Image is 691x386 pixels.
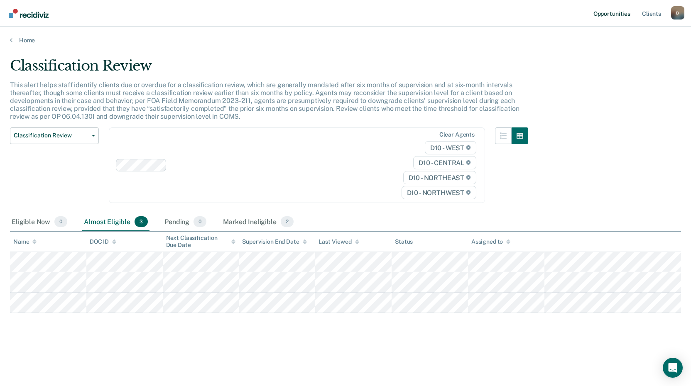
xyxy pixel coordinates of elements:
[135,216,148,227] span: 3
[163,213,208,231] div: Pending0
[10,127,99,144] button: Classification Review
[54,216,67,227] span: 0
[663,358,683,378] div: Open Intercom Messenger
[10,213,69,231] div: Eligible Now0
[281,216,294,227] span: 2
[90,238,116,245] div: DOC ID
[402,186,476,199] span: D10 - NORTHWEST
[471,238,510,245] div: Assigned to
[10,57,528,81] div: Classification Review
[10,81,519,121] p: This alert helps staff identify clients due or overdue for a classification review, which are gen...
[10,37,681,44] a: Home
[671,6,684,20] div: B
[671,6,684,20] button: Profile dropdown button
[395,238,413,245] div: Status
[82,213,149,231] div: Almost Eligible3
[413,156,476,169] span: D10 - CENTRAL
[194,216,206,227] span: 0
[403,171,476,184] span: D10 - NORTHEAST
[439,131,475,138] div: Clear agents
[242,238,306,245] div: Supervision End Date
[221,213,295,231] div: Marked Ineligible2
[14,132,88,139] span: Classification Review
[13,238,37,245] div: Name
[425,141,476,154] span: D10 - WEST
[166,235,236,249] div: Next Classification Due Date
[319,238,359,245] div: Last Viewed
[9,9,49,18] img: Recidiviz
